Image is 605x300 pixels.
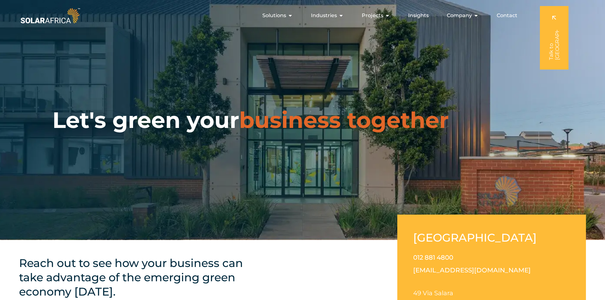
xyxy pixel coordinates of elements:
[81,9,522,22] nav: Menu
[413,266,531,274] a: [EMAIL_ADDRESS][DOMAIN_NAME]
[413,254,453,261] a: 012 881 4800
[81,9,522,22] div: Menu Toggle
[52,107,449,134] h1: Let's green your
[497,12,517,19] a: Contact
[262,12,286,19] span: Solutions
[311,12,337,19] span: Industries
[447,12,472,19] span: Company
[239,106,449,134] span: business together
[408,12,429,19] a: Insights
[413,289,453,297] span: 49 Via Salara
[19,256,257,299] h4: Reach out to see how your business can take advantage of the emerging green economy [DATE].
[362,12,383,19] span: Projects
[413,230,542,245] h2: [GEOGRAPHIC_DATA]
